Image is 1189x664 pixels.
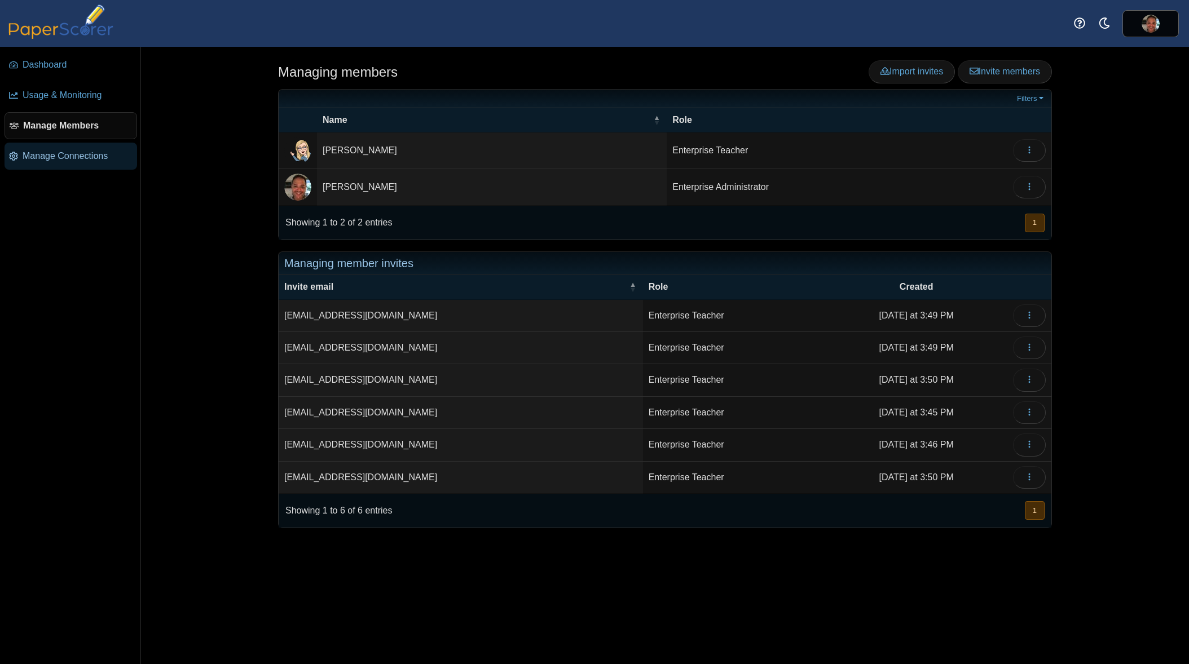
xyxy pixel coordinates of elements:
h1: Managing members [278,63,398,82]
span: Created [900,282,933,291]
a: Manage Members [5,112,137,139]
time: Sep 10, 2025 at 3:46 PM [879,440,954,449]
time: Sep 10, 2025 at 3:50 PM [879,472,954,482]
a: ps.b0phvrmUsyTbMj4s [1122,10,1179,37]
span: Enterprise Teacher [672,145,748,155]
td: [EMAIL_ADDRESS][DOMAIN_NAME] [279,429,643,461]
td: [EMAIL_ADDRESS][DOMAIN_NAME] [279,332,643,364]
td: [EMAIL_ADDRESS][DOMAIN_NAME] [279,300,643,332]
span: Role [649,282,668,291]
a: Dashboard [5,51,137,78]
a: Import invites [869,60,955,83]
td: Enterprise Teacher [643,397,826,429]
div: Managing member invites [279,252,1051,275]
span: Emily Wasley [284,137,311,164]
time: Sep 10, 2025 at 3:49 PM [879,343,954,352]
td: Enterprise Teacher [643,332,826,364]
div: Showing 1 to 6 of 6 entries [279,494,392,528]
img: ps.b0phvrmUsyTbMj4s [284,174,311,201]
button: 1 [1025,214,1045,232]
span: Manage Members [23,119,132,132]
a: Manage Connections [5,143,137,170]
td: [EMAIL_ADDRESS][DOMAIN_NAME] [279,364,643,396]
img: PaperScorer [5,5,117,39]
span: Kevin Ross [1142,15,1160,33]
time: Sep 10, 2025 at 3:49 PM [879,311,954,320]
a: PaperScorer [5,31,117,41]
a: Usage & Monitoring [5,82,137,109]
span: Invite members [970,67,1040,76]
time: Sep 10, 2025 at 3:45 PM [879,408,954,417]
span: Name [323,115,347,125]
span: Invite email [284,282,333,291]
span: Name : Activate to invert sorting [653,108,660,132]
time: Sep 10, 2025 at 3:50 PM [879,375,954,384]
button: 1 [1025,501,1045,520]
span: Role [672,115,692,125]
td: Enterprise Teacher [643,300,826,332]
img: ps.b0phvrmUsyTbMj4s [1142,15,1160,33]
span: Enterprise Administrator [672,182,769,192]
a: Invite members [958,60,1052,83]
td: Enterprise Teacher [643,364,826,396]
span: Dashboard [23,59,133,71]
span: Invite email : Activate to invert sorting [629,275,636,299]
td: [EMAIL_ADDRESS][DOMAIN_NAME] [279,397,643,429]
td: Enterprise Teacher [643,462,826,494]
img: ps.zKYLFpFWctilUouI [284,137,311,164]
nav: pagination [1024,501,1045,520]
div: Showing 1 to 2 of 2 entries [279,206,392,240]
td: [EMAIL_ADDRESS][DOMAIN_NAME] [279,462,643,494]
td: [PERSON_NAME] [317,169,667,206]
span: Manage Connections [23,150,133,162]
td: Enterprise Teacher [643,429,826,461]
span: Import invites [880,67,943,76]
a: Filters [1014,93,1049,104]
td: [PERSON_NAME] [317,132,667,169]
nav: pagination [1024,214,1045,232]
span: Usage & Monitoring [23,89,133,101]
span: Kevin Ross [284,174,311,201]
